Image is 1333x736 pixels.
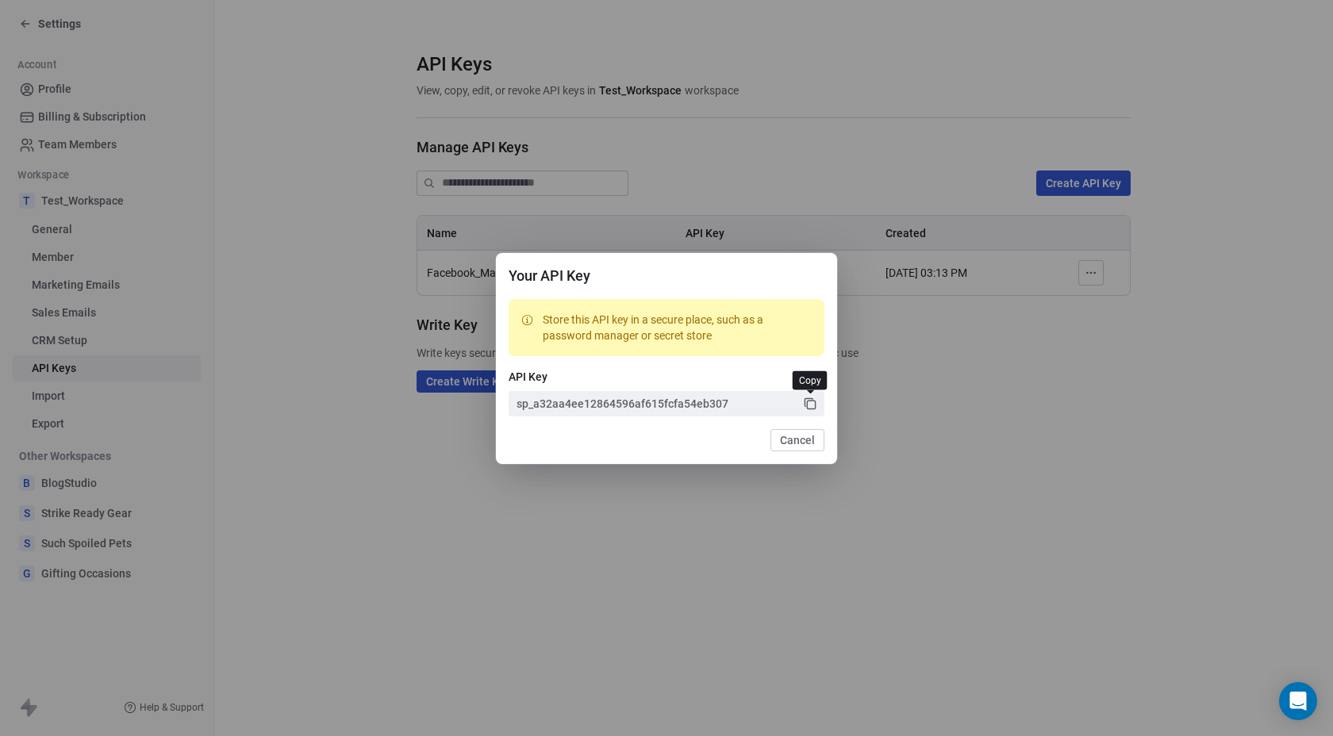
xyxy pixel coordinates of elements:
[517,396,728,412] div: sp_a32aa4ee12864596af615fcfa54eb307
[770,429,824,451] button: Cancel
[509,266,824,286] span: Your API Key
[799,374,821,387] p: Copy
[543,312,812,343] p: Store this API key in a secure place, such as a password manager or secret store
[509,369,824,385] span: API Key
